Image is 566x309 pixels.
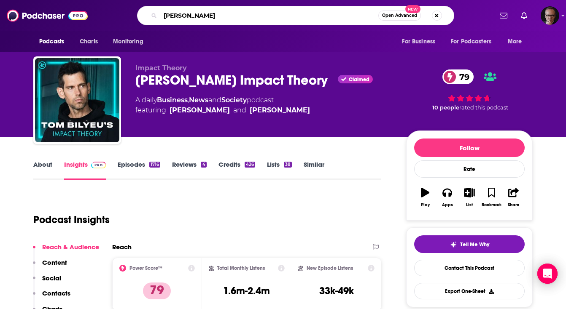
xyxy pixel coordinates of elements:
span: and [233,105,246,115]
a: Business [157,96,188,104]
div: List [466,202,473,208]
button: Show profile menu [541,6,559,25]
span: New [405,5,420,13]
span: Claimed [349,77,369,82]
a: Society [221,96,247,104]
button: open menu [502,34,533,50]
p: Social [42,274,61,282]
a: News [189,96,208,104]
a: Show notifications dropdown [496,8,511,23]
button: Play [414,182,436,213]
span: Monitoring [113,36,143,48]
button: List [458,182,480,213]
a: Similar [304,160,324,180]
h2: New Episode Listens [307,265,353,271]
button: Follow [414,139,525,157]
a: Tom Bilyeu [170,105,230,115]
div: Bookmark [482,202,501,208]
button: open menu [107,34,154,50]
a: Reviews4 [172,160,206,180]
p: Reach & Audience [42,243,99,251]
div: Open Intercom Messenger [537,264,558,284]
a: Contact This Podcast [414,260,525,276]
span: For Podcasters [451,36,491,48]
a: Credits426 [218,160,255,180]
button: Apps [436,182,458,213]
button: open menu [33,34,75,50]
div: 426 [245,162,255,168]
span: Podcasts [39,36,64,48]
a: Charts [74,34,103,50]
h3: 1.6m-2.4m [223,285,270,297]
p: 79 [143,282,171,299]
span: featuring [135,105,310,115]
h3: 33k-49k [319,285,354,297]
div: Rate [414,160,525,178]
button: Bookmark [480,182,502,213]
span: Charts [80,36,98,48]
button: open menu [396,34,446,50]
a: Episodes1716 [118,160,160,180]
div: 1716 [149,162,160,168]
a: About [33,160,52,180]
p: Contacts [42,289,70,297]
span: More [508,36,522,48]
div: 79 10 peoplerated this podcast [406,64,533,116]
div: Share [508,202,519,208]
div: A daily podcast [135,95,310,115]
button: Share [503,182,525,213]
img: tell me why sparkle [450,241,457,248]
button: Open AdvancedNew [378,11,421,21]
span: and [208,96,221,104]
span: 79 [451,69,474,84]
div: Play [421,202,430,208]
h2: Total Monthly Listens [217,265,265,271]
div: [PERSON_NAME] [250,105,310,115]
button: Social [33,274,61,290]
div: Apps [442,202,453,208]
span: Open Advanced [382,13,417,18]
input: Search podcasts, credits, & more... [160,9,378,22]
p: Content [42,258,67,266]
span: Logged in as experts2podcasts [541,6,559,25]
div: 4 [201,162,206,168]
a: InsightsPodchaser Pro [64,160,106,180]
h2: Reach [112,243,132,251]
img: Podchaser - Follow, Share and Rate Podcasts [7,8,88,24]
button: open menu [445,34,504,50]
span: , [188,96,189,104]
div: Search podcasts, credits, & more... [137,6,454,25]
span: rated this podcast [459,104,508,111]
h2: Power Score™ [129,265,162,271]
h1: Podcast Insights [33,213,110,226]
a: Show notifications dropdown [517,8,531,23]
span: 10 people [432,104,459,111]
button: Contacts [33,289,70,305]
a: 79 [442,69,474,84]
span: Tell Me Why [460,241,489,248]
img: User Profile [541,6,559,25]
button: Content [33,258,67,274]
img: Podchaser Pro [91,162,106,168]
span: Impact Theory [135,64,187,72]
a: Lists38 [267,160,292,180]
button: tell me why sparkleTell Me Why [414,235,525,253]
img: Tom Bilyeu's Impact Theory [35,58,119,142]
div: 38 [284,162,292,168]
button: Export One-Sheet [414,283,525,299]
span: For Business [402,36,435,48]
button: Reach & Audience [33,243,99,258]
